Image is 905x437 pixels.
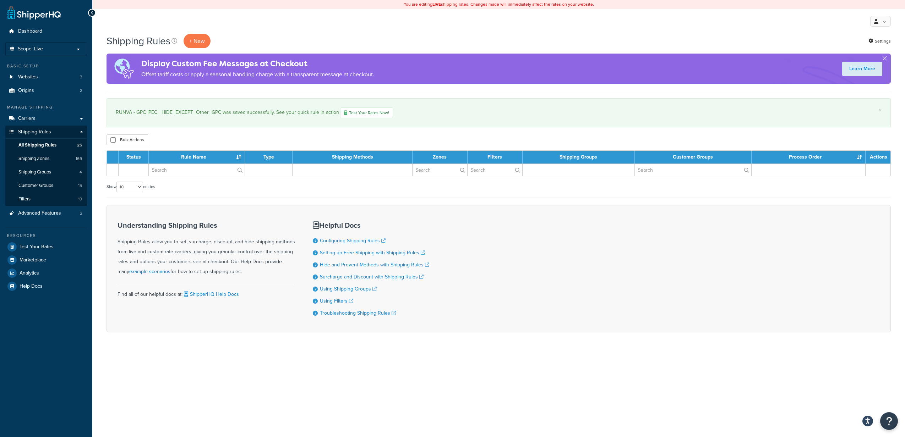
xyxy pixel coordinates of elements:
span: 169 [76,156,82,162]
b: LIVE [432,1,441,7]
span: 3 [80,74,82,80]
li: Shipping Zones [5,152,87,165]
span: Shipping Rules [18,129,51,135]
span: Dashboard [18,28,42,34]
div: RUNVA - GPC IPEC_ HIDE_EXCEPT_Other_GPC was saved successfully. See your quick rule in action [116,107,882,118]
img: duties-banner-06bc72dcb5fe05cb3f9472aba00be2ae8eb53ab6f0d8bb03d382ba314ac3c341.png [107,54,141,84]
h1: Shipping Rules [107,34,170,48]
a: Dashboard [5,25,87,38]
a: Origins 2 [5,84,87,97]
input: Search [149,164,245,176]
a: example scenarios [129,268,170,275]
p: + New [184,34,211,48]
a: Configuring Shipping Rules [320,237,386,244]
a: All Shipping Rules 25 [5,139,87,152]
span: Carriers [18,116,36,122]
span: All Shipping Rules [18,142,56,148]
li: Customer Groups [5,179,87,192]
span: Origins [18,88,34,94]
a: Websites 3 [5,71,87,84]
th: Zones [413,151,468,164]
th: Type [245,151,293,164]
button: Bulk Actions [107,134,148,145]
span: Scope: Live [18,46,43,52]
span: Shipping Zones [18,156,49,162]
a: Hide and Prevent Methods with Shipping Rules [320,261,429,269]
th: Filters [468,151,523,164]
span: 2 [80,210,82,216]
a: × [879,107,882,113]
th: Process Order [752,151,866,164]
th: Customer Groups [635,151,752,164]
span: Filters [18,196,31,202]
div: Find all of our helpful docs at: [118,284,295,299]
a: Setting up Free Shipping with Shipping Rules [320,249,425,256]
a: Filters 10 [5,193,87,206]
span: 25 [77,142,82,148]
span: Help Docs [20,283,43,289]
th: Actions [866,151,890,164]
a: Troubleshooting Shipping Rules [320,309,396,317]
span: Shipping Groups [18,169,51,175]
li: Shipping Groups [5,166,87,179]
li: Filters [5,193,87,206]
span: Customer Groups [18,183,53,189]
a: Surcharge and Discount with Shipping Rules [320,273,424,281]
th: Status [119,151,149,164]
a: Shipping Rules [5,126,87,139]
a: Learn More [842,62,882,76]
label: Show entries [107,182,155,192]
a: Using Shipping Groups [320,285,377,293]
a: Shipping Groups 4 [5,166,87,179]
a: Analytics [5,267,87,280]
span: Test Your Rates [20,244,54,250]
div: Basic Setup [5,63,87,69]
input: Search [635,164,751,176]
h3: Understanding Shipping Rules [118,221,295,229]
div: Resources [5,233,87,239]
span: 15 [78,183,82,189]
a: Advanced Features 2 [5,207,87,220]
li: Websites [5,71,87,84]
a: Settings [868,36,891,46]
th: Rule Name [149,151,245,164]
select: Showentries [116,182,143,192]
span: Advanced Features [18,210,61,216]
a: Carriers [5,112,87,125]
li: All Shipping Rules [5,139,87,152]
p: Offset tariff costs or apply a seasonal handling charge with a transparent message at checkout. [141,70,374,79]
span: 10 [78,196,82,202]
a: Using Filters [320,297,353,305]
a: Test Your Rates [5,240,87,253]
a: Help Docs [5,280,87,293]
h3: Helpful Docs [313,221,429,229]
li: Shipping Rules [5,126,87,206]
input: Search [468,164,523,176]
a: Test Your Rates Now! [340,107,393,118]
a: Customer Groups 15 [5,179,87,192]
span: Analytics [20,270,39,276]
span: 2 [80,88,82,94]
span: Websites [18,74,38,80]
div: Shipping Rules allow you to set, surcharge, discount, and hide shipping methods from live and cus... [118,221,295,277]
a: ShipperHQ Help Docs [182,291,239,298]
a: Shipping Zones 169 [5,152,87,165]
th: Shipping Groups [523,151,634,164]
div: Manage Shipping [5,104,87,110]
span: 4 [80,169,82,175]
button: Open Resource Center [880,412,898,430]
th: Shipping Methods [293,151,413,164]
li: Advanced Features [5,207,87,220]
a: ShipperHQ Home [7,5,61,20]
input: Search [413,164,467,176]
a: Marketplace [5,254,87,266]
span: Marketplace [20,257,46,263]
h4: Display Custom Fee Messages at Checkout [141,58,374,70]
li: Origins [5,84,87,97]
